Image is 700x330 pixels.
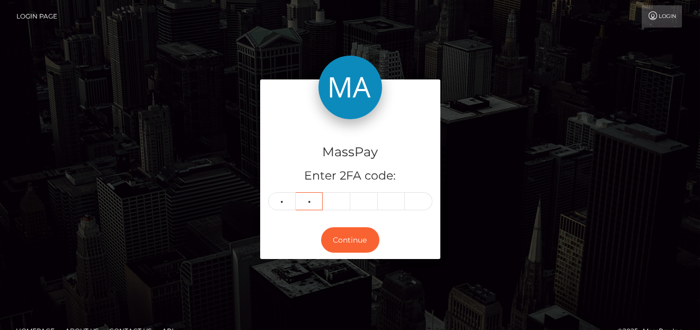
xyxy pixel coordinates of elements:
img: MassPay [318,56,382,119]
button: Continue [321,227,379,253]
a: Login Page [16,5,57,28]
h4: MassPay [268,143,432,162]
h5: Enter 2FA code: [268,168,432,184]
a: Login [642,5,682,28]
